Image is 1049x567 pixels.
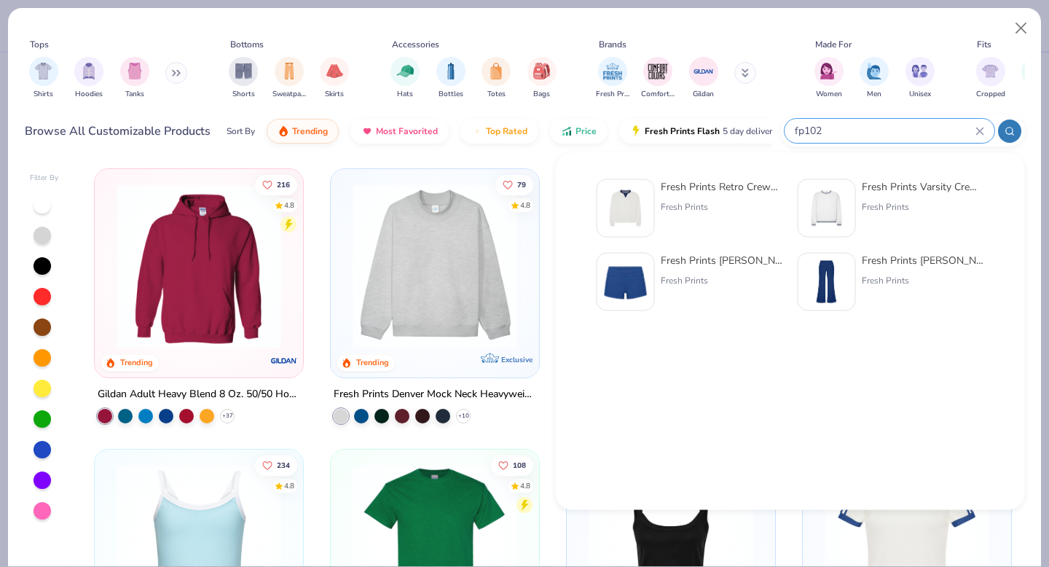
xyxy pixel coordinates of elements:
[862,274,984,287] div: Fresh Prints
[814,57,844,100] div: filter for Women
[278,125,289,137] img: trending.gif
[533,63,549,79] img: Bags Image
[641,57,675,100] button: filter button
[689,57,718,100] div: filter for Gildan
[905,57,935,100] button: filter button
[619,119,787,144] button: Fresh Prints Flash5 day delivery
[867,89,881,100] span: Men
[641,89,675,100] span: Comfort Colors
[860,57,889,100] button: filter button
[326,63,343,79] img: Skirts Image
[911,63,928,79] img: Unisex Image
[436,57,465,100] button: filter button
[860,57,889,100] div: filter for Men
[30,173,59,184] div: Filter By
[439,89,463,100] span: Bottles
[723,123,777,140] span: 5 day delivery
[982,63,999,79] img: Cropped Image
[977,38,991,51] div: Fits
[334,386,536,404] div: Fresh Prints Denver Mock Neck Heavyweight Sweatshirt
[482,57,511,100] button: filter button
[533,89,550,100] span: Bags
[109,184,288,348] img: 01756b78-01f6-4cc6-8d8a-3c30c1a0c8ac
[232,89,255,100] span: Shorts
[278,181,291,188] span: 216
[814,57,844,100] button: filter button
[229,57,258,100] div: filter for Shorts
[471,125,483,137] img: TopRated.gif
[350,119,449,144] button: Most Favorited
[120,57,149,100] div: filter for Tanks
[29,57,58,100] button: filter button
[603,186,648,231] img: 3abb6cdb-110e-4e18-92a0-dbcd4e53f056
[524,184,704,348] img: a90f7c54-8796-4cb2-9d6e-4e9644cfe0fe
[376,125,438,137] span: Most Favorited
[230,38,264,51] div: Bottoms
[292,125,328,137] span: Trending
[596,57,629,100] button: filter button
[520,480,530,491] div: 4.8
[267,119,339,144] button: Trending
[120,57,149,100] button: filter button
[278,461,291,469] span: 234
[390,57,420,100] div: filter for Hats
[645,125,720,137] span: Fresh Prints Flash
[272,89,306,100] span: Sweatpants
[976,57,1005,100] div: filter for Cropped
[272,57,306,100] div: filter for Sweatpants
[34,89,53,100] span: Shirts
[517,181,526,188] span: 79
[390,57,420,100] button: filter button
[520,200,530,211] div: 4.8
[74,57,103,100] div: filter for Hoodies
[491,455,533,475] button: Like
[862,179,984,195] div: Fresh Prints Varsity Crewneck
[596,89,629,100] span: Fresh Prints
[905,57,935,100] div: filter for Unisex
[647,60,669,82] img: Comfort Colors Image
[495,174,533,195] button: Like
[820,63,837,79] img: Women Image
[325,89,344,100] span: Skirts
[482,57,511,100] div: filter for Totes
[270,346,299,375] img: Gildan logo
[125,89,144,100] span: Tanks
[272,57,306,100] button: filter button
[81,63,97,79] img: Hoodies Image
[345,184,524,348] img: f5d85501-0dbb-4ee4-b115-c08fa3845d83
[527,57,557,100] div: filter for Bags
[487,89,506,100] span: Totes
[285,200,295,211] div: 4.8
[486,125,527,137] span: Top Rated
[816,89,842,100] span: Women
[599,38,626,51] div: Brands
[98,386,300,404] div: Gildan Adult Heavy Blend 8 Oz. 50/50 Hooded Sweatshirt
[661,179,783,195] div: Fresh Prints Retro Crewneck
[909,89,931,100] span: Unisex
[596,57,629,100] div: filter for Fresh Prints
[443,63,459,79] img: Bottles Image
[320,57,349,100] button: filter button
[630,125,642,137] img: flash.gif
[661,200,783,214] div: Fresh Prints
[689,57,718,100] button: filter button
[661,274,783,287] div: Fresh Prints
[602,60,624,82] img: Fresh Prints Image
[793,122,975,139] input: Try "T-Shirt"
[25,122,211,140] div: Browse All Customizable Products
[320,57,349,100] div: filter for Skirts
[227,125,255,138] div: Sort By
[661,253,783,268] div: Fresh Prints [PERSON_NAME]-over Lounge Shorts
[35,63,52,79] img: Shirts Image
[235,63,252,79] img: Shorts Image
[392,38,439,51] div: Accessories
[513,461,526,469] span: 108
[127,63,143,79] img: Tanks Image
[285,480,295,491] div: 4.8
[976,89,1005,100] span: Cropped
[229,57,258,100] button: filter button
[281,63,297,79] img: Sweatpants Image
[804,259,849,305] img: f981a934-f33f-4490-a3ad-477cd5e6773b
[1007,15,1035,42] button: Close
[30,38,49,51] div: Tops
